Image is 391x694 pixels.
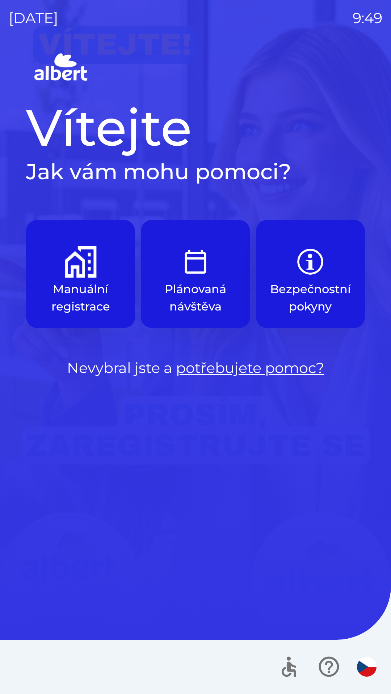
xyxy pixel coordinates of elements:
[270,280,351,315] p: Bezpečnostní pokyny
[26,51,365,85] img: Logo
[180,246,211,278] img: e9efe3d3-6003-445a-8475-3fd9a2e5368f.png
[141,220,250,328] button: Plánovaná návštěva
[65,246,97,278] img: d73f94ca-8ab6-4a86-aa04-b3561b69ae4e.png
[43,280,118,315] p: Manuální registrace
[158,280,232,315] p: Plánovaná návštěva
[26,158,365,185] h2: Jak vám mohu pomoci?
[9,7,58,29] p: [DATE]
[176,359,324,377] a: potřebujete pomoc?
[353,7,382,29] p: 9:49
[26,220,135,328] button: Manuální registrace
[26,357,365,379] p: Nevybral jste a
[294,246,326,278] img: b85e123a-dd5f-4e82-bd26-90b222bbbbcf.png
[26,97,365,158] h1: Vítejte
[256,220,365,328] button: Bezpečnostní pokyny
[357,657,377,677] img: cs flag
